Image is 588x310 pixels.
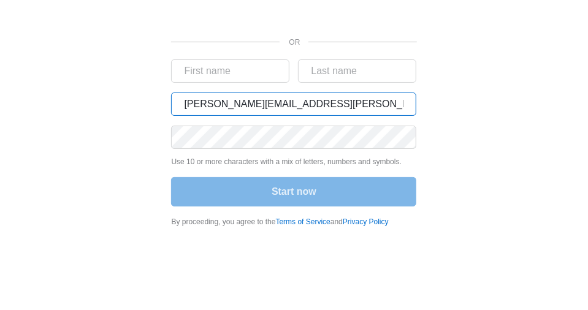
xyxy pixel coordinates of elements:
[171,59,289,83] input: First name
[343,217,389,226] a: Privacy Policy
[289,37,294,48] p: OR
[171,216,416,227] div: By proceeding, you agree to the and
[298,59,416,83] input: Last name
[171,156,416,167] p: Use 10 or more characters with a mix of letters, numbers and symbols.
[276,217,330,226] a: Terms of Service
[171,93,416,116] input: Email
